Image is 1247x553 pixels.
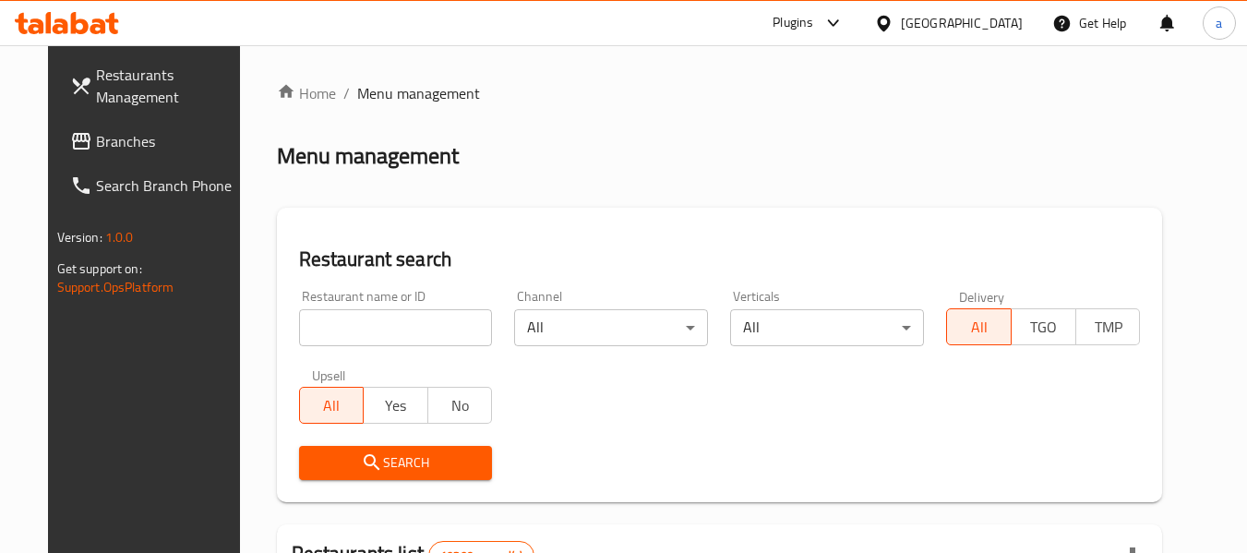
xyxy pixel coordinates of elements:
[730,309,924,346] div: All
[901,13,1023,33] div: [GEOGRAPHIC_DATA]
[357,82,480,104] span: Menu management
[96,130,242,152] span: Branches
[277,141,459,171] h2: Menu management
[954,314,1004,341] span: All
[436,392,486,419] span: No
[57,257,142,281] span: Get support on:
[96,64,242,108] span: Restaurants Management
[299,309,493,346] input: Search for restaurant name or ID..
[1075,308,1141,345] button: TMP
[363,387,428,424] button: Yes
[314,451,478,475] span: Search
[277,82,1163,104] nav: breadcrumb
[946,308,1012,345] button: All
[57,275,174,299] a: Support.OpsPlatform
[343,82,350,104] li: /
[55,53,257,119] a: Restaurants Management
[773,12,813,34] div: Plugins
[514,309,708,346] div: All
[299,387,365,424] button: All
[1019,314,1069,341] span: TGO
[55,119,257,163] a: Branches
[959,290,1005,303] label: Delivery
[371,392,421,419] span: Yes
[1216,13,1222,33] span: a
[299,246,1141,273] h2: Restaurant search
[55,163,257,208] a: Search Branch Phone
[105,225,134,249] span: 1.0.0
[277,82,336,104] a: Home
[312,368,346,381] label: Upsell
[427,387,493,424] button: No
[1084,314,1133,341] span: TMP
[57,225,102,249] span: Version:
[299,446,493,480] button: Search
[307,392,357,419] span: All
[96,174,242,197] span: Search Branch Phone
[1011,308,1076,345] button: TGO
